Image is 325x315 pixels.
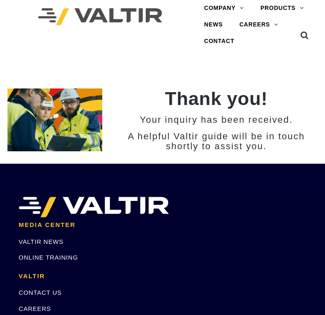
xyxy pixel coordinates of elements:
h2: VALTIR [19,273,306,280]
strong: Thank you! [165,88,267,109]
img: VALTIR [19,197,169,217]
h3: Your inquiry has been received. [115,115,318,125]
img: 2 Home_Team [7,88,103,151]
a: VALTIR NEWS [19,238,63,245]
a: CAREERS [19,305,51,312]
a: CONTACT [196,33,243,50]
a: CAREERS [231,17,286,33]
a: ONLINE TRAINING [19,254,78,261]
img: Valtir [38,8,162,25]
h2: MEDIA CENTER [19,222,306,229]
a: CONTACT US [19,289,62,296]
h3: A helpful Valtir guide will be in touch shortly to assist you. [115,131,318,151]
a: NEWS [196,17,231,33]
